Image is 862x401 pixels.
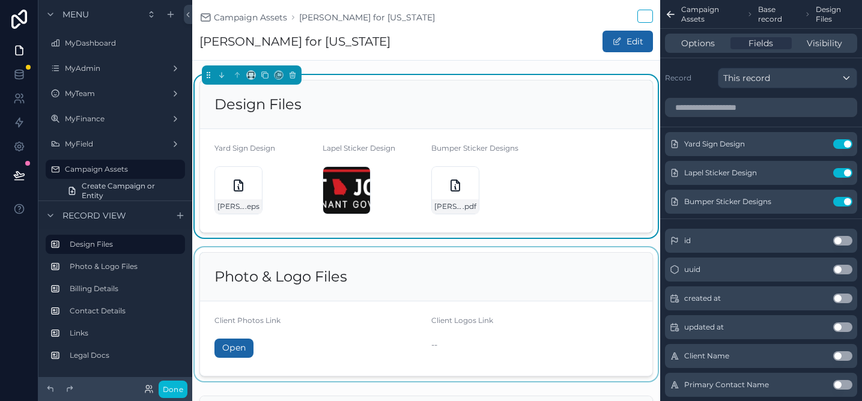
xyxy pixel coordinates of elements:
[684,380,769,390] span: Primary Contact Name
[46,109,185,128] a: MyFinance
[62,210,126,222] span: Record view
[214,143,275,152] span: Yard Sign Design
[299,11,435,23] a: [PERSON_NAME] for [US_STATE]
[718,68,857,88] button: This record
[684,197,771,207] span: Bumper Sticker Designs
[431,143,518,152] span: Bumper Sticker Designs
[70,351,180,360] label: Legal Docs
[816,5,857,24] span: Design Files
[748,37,773,49] span: Fields
[70,328,180,338] label: Links
[217,202,245,211] span: [PERSON_NAME]-Logo-Lt-Gov
[46,160,185,179] a: Campaign Assets
[38,229,192,377] div: scrollable content
[463,202,476,211] span: .pdf
[602,31,653,52] button: Edit
[723,72,770,84] span: This record
[681,5,741,24] span: Campaign Assets
[323,143,395,152] span: Lapel Sticker Design
[434,202,463,211] span: [PERSON_NAME]-Logo-Lt-Gov
[70,240,175,249] label: Design Files
[70,284,180,294] label: Billing Details
[60,181,185,200] a: Create Campaign or Entity
[684,139,745,149] span: Yard Sign Design
[46,134,185,154] a: MyField
[70,262,180,271] label: Photo & Logo Files
[245,202,260,211] span: .eps
[684,265,700,274] span: uuid
[65,164,178,174] label: Campaign Assets
[62,8,89,20] span: Menu
[214,11,287,23] span: Campaign Assets
[684,294,721,303] span: created at
[70,306,180,316] label: Contact Details
[684,168,757,178] span: Lapel Sticker Design
[807,37,842,49] span: Visibility
[65,139,166,149] label: MyField
[665,73,713,83] label: Record
[199,33,390,50] h1: [PERSON_NAME] for [US_STATE]
[65,89,166,98] label: MyTeam
[681,37,715,49] span: Options
[758,5,800,24] span: Base record
[46,34,185,53] a: MyDashboard
[46,84,185,103] a: MyTeam
[684,322,724,332] span: updated at
[684,351,729,361] span: Client Name
[65,64,166,73] label: MyAdmin
[199,11,287,23] a: Campaign Assets
[65,38,183,48] label: MyDashboard
[65,114,166,124] label: MyFinance
[46,59,185,78] a: MyAdmin
[82,181,178,200] span: Create Campaign or Entity
[214,95,302,114] h2: Design Files
[684,236,691,246] span: id
[159,381,187,398] button: Done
